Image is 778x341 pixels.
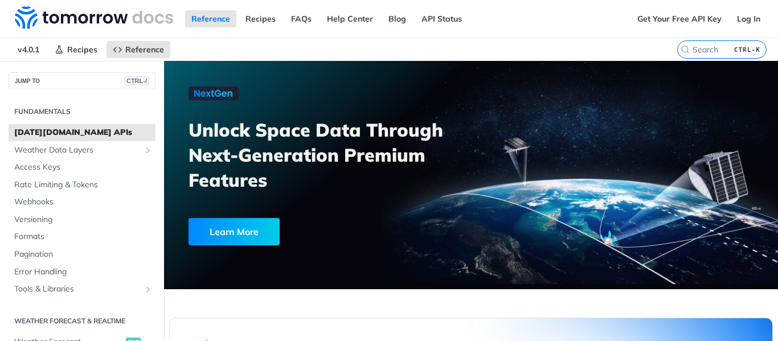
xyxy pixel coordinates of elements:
[631,10,728,27] a: Get Your Free API Key
[239,10,282,27] a: Recipes
[731,10,767,27] a: Log In
[14,145,141,156] span: Weather Data Layers
[9,246,155,263] a: Pagination
[9,228,155,245] a: Formats
[681,45,690,54] svg: Search
[14,162,153,173] span: Access Keys
[14,249,153,260] span: Pagination
[189,117,484,192] h3: Unlock Space Data Through Next-Generation Premium Features
[67,44,97,55] span: Recipes
[321,10,379,27] a: Help Center
[107,41,170,58] a: Reference
[731,44,763,55] kbd: CTRL-K
[48,41,104,58] a: Recipes
[9,316,155,326] h2: Weather Forecast & realtime
[9,176,155,194] a: Rate Limiting & Tokens
[9,159,155,176] a: Access Keys
[189,87,239,100] img: NextGen
[9,72,155,89] button: JUMP TOCTRL-/
[9,124,155,141] a: [DATE][DOMAIN_NAME] APIs
[14,266,153,278] span: Error Handling
[144,285,153,294] button: Show subpages for Tools & Libraries
[382,10,412,27] a: Blog
[189,218,424,245] a: Learn More
[14,231,153,243] span: Formats
[144,146,153,155] button: Show subpages for Weather Data Layers
[14,127,153,138] span: [DATE][DOMAIN_NAME] APIs
[285,10,318,27] a: FAQs
[9,281,155,298] a: Tools & LibrariesShow subpages for Tools & Libraries
[14,214,153,225] span: Versioning
[11,41,46,58] span: v4.0.1
[9,194,155,211] a: Webhooks
[14,284,141,295] span: Tools & Libraries
[15,6,173,29] img: Tomorrow.io Weather API Docs
[14,179,153,191] span: Rate Limiting & Tokens
[185,10,236,27] a: Reference
[124,76,149,85] span: CTRL-/
[125,44,164,55] span: Reference
[9,142,155,159] a: Weather Data LayersShow subpages for Weather Data Layers
[415,10,468,27] a: API Status
[189,218,280,245] div: Learn More
[9,264,155,281] a: Error Handling
[9,106,155,117] h2: Fundamentals
[14,196,153,208] span: Webhooks
[9,211,155,228] a: Versioning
